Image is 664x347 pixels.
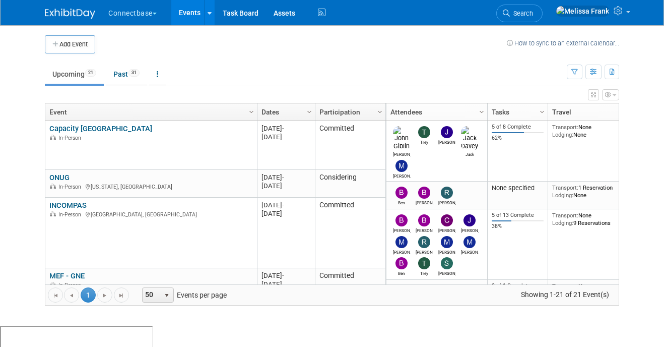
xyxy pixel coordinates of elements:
[552,282,625,297] div: None None
[395,236,408,248] img: Mary Ann Rose
[416,226,433,233] div: Brian Duffner
[478,108,486,116] span: Column Settings
[393,199,411,205] div: Ben Edmond
[463,214,476,226] img: John Reumann
[101,292,109,300] span: Go to the next page
[395,187,408,199] img: Ben Edmond
[492,135,544,142] div: 62%
[416,199,433,205] div: Brian Duffner
[48,287,63,303] a: Go to the first page
[128,69,140,77] span: 31
[50,135,56,140] img: In-Person Event
[114,287,129,303] a: Go to the last page
[58,282,84,288] span: In-Person
[510,10,533,17] span: Search
[441,214,453,226] img: Colleen Gallagher
[282,201,284,209] span: -
[393,150,411,157] div: John Giblin
[50,184,56,189] img: In-Person Event
[261,271,310,280] div: [DATE]
[512,287,619,302] span: Showing 1-21 of 21 Event(s)
[441,257,453,269] img: Shivani York
[376,108,384,116] span: Column Settings
[552,192,573,199] span: Lodging:
[51,292,59,300] span: Go to the first page
[395,160,408,172] img: Mary Ann Rose
[261,173,310,182] div: [DATE]
[492,124,544,131] div: 5 of 8 Complete
[552,184,578,191] span: Transport:
[441,187,453,199] img: RICHARD LEVINE
[375,103,386,119] a: Column Settings
[261,280,310,288] div: [DATE]
[393,269,411,276] div: Ben Edmond
[247,108,255,116] span: Column Settings
[416,138,433,145] div: Trey Willis
[393,172,411,179] div: Mary Ann Rose
[315,198,385,268] td: Committed
[395,214,408,226] img: Brian Maggiacomo
[416,248,433,255] div: Roger Castillo
[45,65,104,84] a: Upcoming21
[461,150,479,157] div: Jack Davey
[58,135,84,141] span: In-Person
[552,124,578,131] span: Transport:
[418,257,430,269] img: Trey Willis
[68,292,76,300] span: Go to the previous page
[64,287,79,303] a: Go to the previous page
[463,236,476,248] img: Maria Sterck
[552,103,622,121] a: Travel
[106,65,147,84] a: Past31
[441,126,453,138] img: James Grant
[49,271,85,280] a: MEF - GNE
[81,287,96,303] span: 1
[461,248,479,255] div: Maria Sterck
[461,126,479,150] img: Jack Davey
[50,282,56,287] img: In-Person Event
[49,210,252,218] div: [GEOGRAPHIC_DATA], [GEOGRAPHIC_DATA]
[143,288,160,302] span: 50
[282,125,284,132] span: -
[49,182,252,191] div: [US_STATE], [GEOGRAPHIC_DATA]
[58,184,84,190] span: In-Person
[315,268,385,296] td: Committed
[45,9,95,19] img: ExhibitDay
[552,212,625,226] div: None 9 Reservations
[282,272,284,279] span: -
[50,211,56,216] img: In-Person Event
[461,226,479,233] div: John Reumann
[618,103,629,119] a: Column Settings
[393,248,411,255] div: Mary Ann Rose
[418,187,430,199] img: Brian Duffner
[58,211,84,218] span: In-Person
[492,103,541,121] a: Tasks
[438,199,456,205] div: RICHARD LEVINE
[390,103,481,121] a: Attendees
[552,282,578,290] span: Transport:
[492,282,544,290] div: 0 of 1 Complete
[304,103,315,119] a: Column Settings
[395,257,408,269] img: Ben Edmond
[261,124,310,133] div: [DATE]
[492,184,544,192] div: None specified
[418,126,430,138] img: Trey Willis
[261,103,308,121] a: Dates
[305,108,313,116] span: Column Settings
[261,182,310,190] div: [DATE]
[507,39,619,47] a: How to sync to an external calendar...
[556,6,610,17] img: Melissa Frank
[261,201,310,209] div: [DATE]
[438,226,456,233] div: Colleen Gallagher
[129,287,237,303] span: Events per page
[315,170,385,198] td: Considering
[282,173,284,181] span: -
[49,124,152,133] a: Capacity [GEOGRAPHIC_DATA]
[261,133,310,141] div: [DATE]
[537,103,548,119] a: Column Settings
[261,209,310,218] div: [DATE]
[319,103,379,121] a: Participation
[315,121,385,170] td: Committed
[393,126,411,150] img: John Giblin
[552,131,573,138] span: Lodging:
[552,124,625,138] div: None None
